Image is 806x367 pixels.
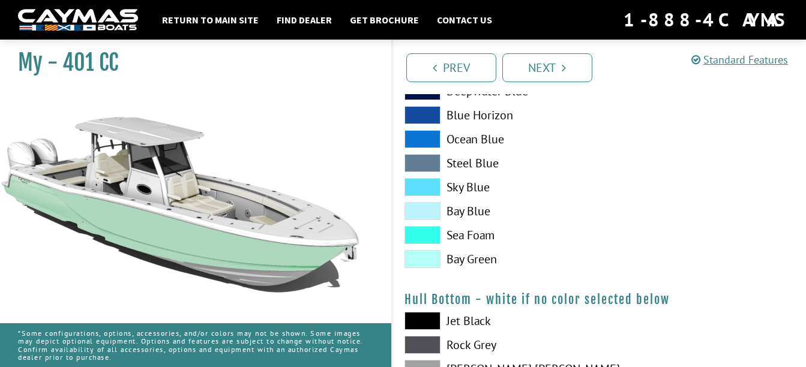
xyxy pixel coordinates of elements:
label: Bay Green [405,250,588,268]
p: *Some configurations, options, accessories, and/or colors may not be shown. Some images may depic... [18,323,373,367]
label: Jet Black [405,312,588,330]
a: Contact Us [431,12,498,28]
img: white-logo-c9c8dbefe5ff5ceceb0f0178aa75bf4bb51f6bca0971e226c86eb53dfe498488.png [18,9,138,31]
a: Standard Features [691,53,788,67]
div: 1-888-4CAYMAS [624,7,788,33]
label: Bay Blue [405,202,588,220]
label: Rock Grey [405,336,588,354]
h4: Hull Bottom - white if no color selected below [405,292,795,307]
h1: My - 401 CC [18,49,361,76]
label: Ocean Blue [405,130,588,148]
a: Return to main site [156,12,265,28]
label: Blue Horizon [405,106,588,124]
a: Prev [406,53,496,82]
label: Steel Blue [405,154,588,172]
a: Next [502,53,592,82]
label: Sea Foam [405,226,588,244]
a: Get Brochure [344,12,425,28]
label: Sky Blue [405,178,588,196]
a: Find Dealer [271,12,338,28]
